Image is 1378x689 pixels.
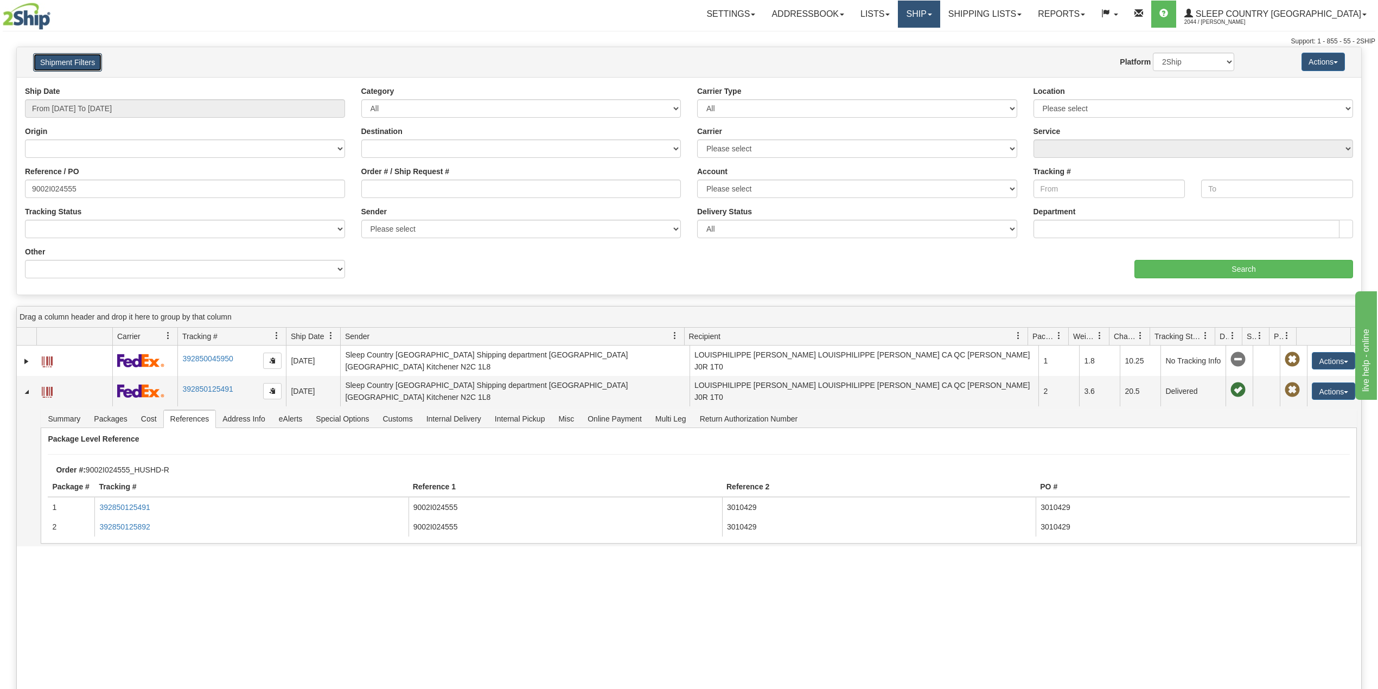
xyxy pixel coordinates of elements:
td: [DATE] [286,376,340,406]
td: 1 [48,497,94,517]
div: Support: 1 - 855 - 55 - 2SHIP [3,37,1375,46]
a: Expand [21,356,32,367]
td: 9002I024555 [409,497,722,517]
span: Sleep Country [GEOGRAPHIC_DATA] [1193,9,1361,18]
label: Service [1033,126,1061,137]
span: Multi Leg [649,410,693,428]
th: Reference 2 [722,477,1036,497]
span: Sender [345,331,369,342]
td: 2 [1038,376,1079,406]
a: Shipping lists [940,1,1030,28]
div: 9002I024555_HUSHD-R [48,465,1366,474]
td: 3010429 [1036,517,1349,537]
button: Copy to clipboard [263,353,282,369]
label: Carrier [697,126,722,137]
td: [DATE] [286,346,340,376]
a: 392850125491 [99,503,150,512]
span: Cost [135,410,163,428]
span: Customs [376,410,419,428]
a: Reports [1030,1,1093,28]
span: Internal Delivery [420,410,488,428]
a: Label [42,352,53,369]
button: Copy to clipboard [263,383,282,399]
a: Carrier filter column settings [159,327,177,345]
a: Packages filter column settings [1050,327,1068,345]
td: 1 [1038,346,1079,376]
img: 2 - FedEx Express® [117,384,164,398]
a: Recipient filter column settings [1009,327,1028,345]
label: Platform [1120,56,1151,67]
span: Pickup Not Assigned [1285,352,1300,367]
iframe: chat widget [1353,289,1377,400]
label: Ship Date [25,86,60,97]
div: live help - online [8,7,100,20]
span: Pickup Not Assigned [1285,382,1300,398]
span: eAlerts [272,410,309,428]
a: Charge filter column settings [1131,327,1150,345]
th: PO # [1036,477,1349,497]
div: grid grouping header [17,307,1361,328]
th: Tracking # [94,477,408,497]
input: From [1033,180,1185,198]
a: Weight filter column settings [1090,327,1109,345]
span: Summary [41,410,87,428]
a: Collapse [21,386,32,397]
span: Weight [1073,331,1096,342]
td: 3010429 [722,517,1036,537]
label: Account [697,166,728,177]
label: Sender [361,206,387,217]
td: LOUISPHILIPPE [PERSON_NAME] LOUISPHILIPPE [PERSON_NAME] CA QC [PERSON_NAME] J0R 1T0 [690,376,1039,406]
span: Pickup Status [1274,331,1283,342]
span: Charge [1114,331,1137,342]
a: Pickup Status filter column settings [1278,327,1296,345]
span: Address Info [216,410,272,428]
a: 392850125892 [99,522,150,531]
th: Reference 1 [409,477,722,497]
label: Department [1033,206,1076,217]
button: Actions [1312,352,1355,369]
label: Carrier Type [697,86,741,97]
a: Sender filter column settings [666,327,684,345]
a: Ship Date filter column settings [322,327,340,345]
a: Addressbook [763,1,852,28]
a: Ship [898,1,940,28]
label: Delivery Status [697,206,752,217]
td: 3010429 [722,497,1036,517]
span: No Tracking Info [1230,352,1246,367]
img: logo2044.jpg [3,3,50,30]
td: Delivered [1160,376,1226,406]
td: 1.8 [1079,346,1120,376]
td: 3010429 [1036,497,1349,517]
label: Origin [25,126,47,137]
span: Online Payment [581,410,648,428]
label: Order # / Ship Request # [361,166,450,177]
input: To [1201,180,1353,198]
span: Misc [552,410,580,428]
span: On time [1230,382,1246,398]
button: Actions [1302,53,1345,71]
a: Shipment Issues filter column settings [1251,327,1269,345]
span: Shipment Issues [1247,331,1256,342]
span: References [164,410,216,428]
td: Sleep Country [GEOGRAPHIC_DATA] Shipping department [GEOGRAPHIC_DATA] [GEOGRAPHIC_DATA] Kitchener... [340,346,690,376]
td: 10.25 [1120,346,1160,376]
span: Return Authorization Number [693,410,805,428]
label: Reference / PO [25,166,79,177]
span: 2044 / [PERSON_NAME] [1184,17,1266,28]
a: Label [42,382,53,399]
a: 392850125491 [182,385,233,393]
td: 20.5 [1120,376,1160,406]
td: 3.6 [1079,376,1120,406]
a: Lists [852,1,898,28]
button: Shipment Filters [33,53,102,72]
td: 9002I024555 [409,517,722,537]
span: Ship Date [291,331,324,342]
td: LOUISPHILIPPE [PERSON_NAME] LOUISPHILIPPE [PERSON_NAME] CA QC [PERSON_NAME] J0R 1T0 [690,346,1039,376]
td: No Tracking Info [1160,346,1226,376]
label: Tracking # [1033,166,1071,177]
button: Actions [1312,382,1355,400]
label: Tracking Status [25,206,81,217]
span: Tracking # [182,331,218,342]
a: Delivery Status filter column settings [1223,327,1242,345]
span: Tracking Status [1154,331,1202,342]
